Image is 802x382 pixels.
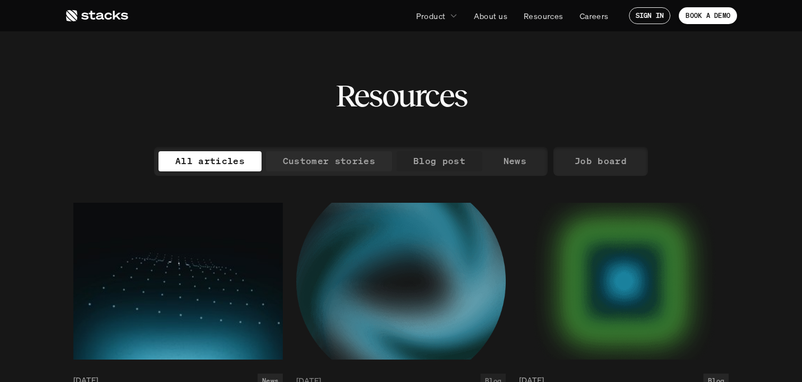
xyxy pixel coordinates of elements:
a: News [487,151,543,171]
p: News [503,153,526,169]
p: Blog post [413,153,465,169]
a: About us [467,6,514,26]
a: All articles [158,151,262,171]
a: Blog post [397,151,482,171]
a: Resources [517,6,570,26]
p: All articles [175,153,245,169]
p: Job board [575,153,627,169]
a: Job board [558,151,644,171]
a: SIGN IN [629,7,671,24]
p: Careers [580,10,609,22]
h2: Resources [335,78,467,113]
a: Careers [573,6,616,26]
p: About us [474,10,507,22]
a: BOOK A DEMO [679,7,737,24]
p: Product [416,10,446,22]
a: Customer stories [266,151,392,171]
a: Privacy Policy [168,50,216,59]
p: Resources [524,10,563,22]
p: Customer stories [283,153,375,169]
p: SIGN IN [636,12,664,20]
p: BOOK A DEMO [686,12,730,20]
